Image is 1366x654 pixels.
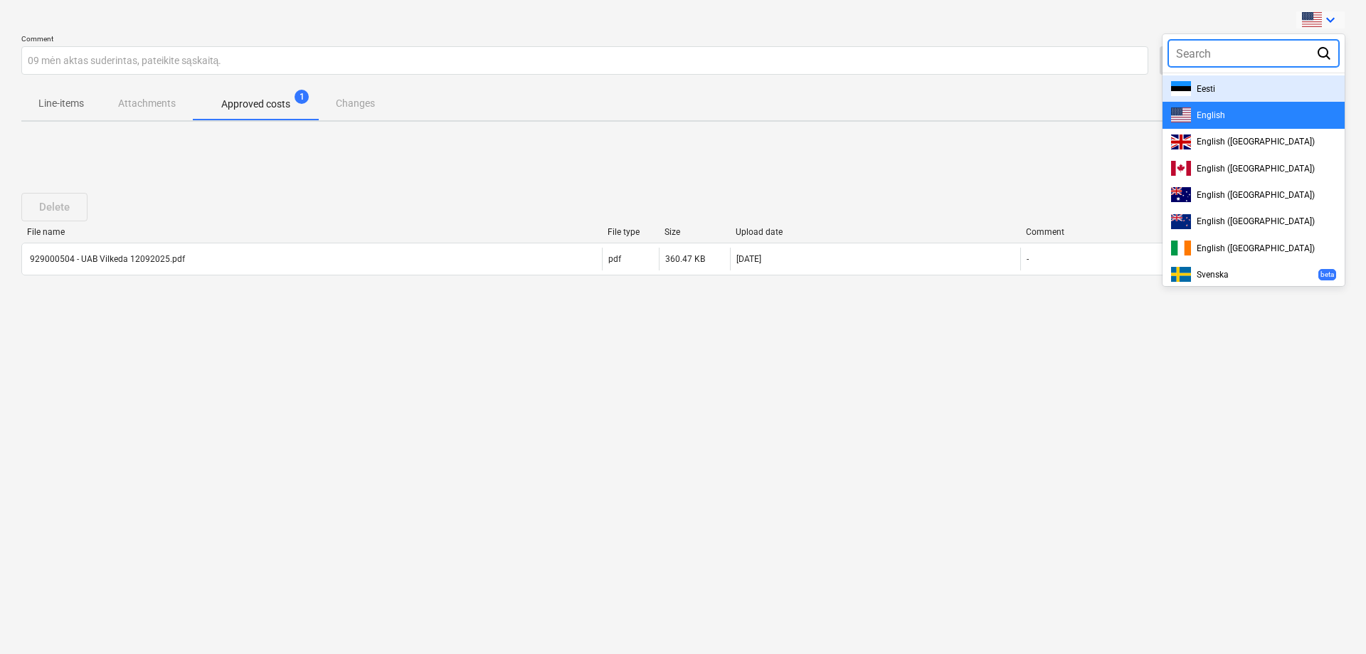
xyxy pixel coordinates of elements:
span: Svenska [1197,270,1229,280]
span: English [1197,110,1225,120]
span: English ([GEOGRAPHIC_DATA]) [1197,164,1315,174]
span: English ([GEOGRAPHIC_DATA]) [1197,137,1315,147]
span: Eesti [1197,84,1215,94]
span: 1 [295,90,309,104]
span: English ([GEOGRAPHIC_DATA]) [1197,216,1315,226]
span: English ([GEOGRAPHIC_DATA]) [1197,190,1315,200]
span: English ([GEOGRAPHIC_DATA]) [1197,243,1315,253]
p: beta [1320,270,1334,279]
